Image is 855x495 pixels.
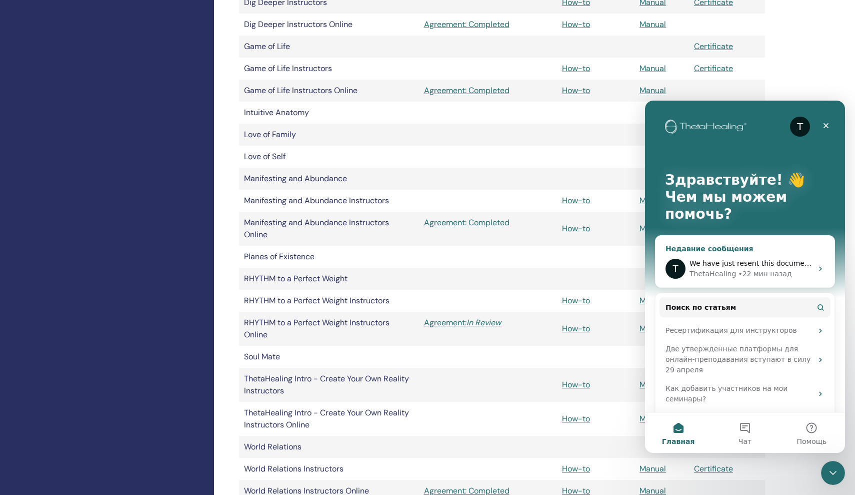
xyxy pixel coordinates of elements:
[239,36,419,58] td: Game of Life
[93,168,146,179] div: • 22 мин назад
[17,337,50,344] span: Главная
[14,221,185,239] div: Ресертификация для инструкторов
[639,323,666,334] a: Manual
[151,337,181,344] span: Помощь
[239,80,419,102] td: Game of Life Instructors Online
[44,159,262,167] span: We have just resent this document. Can you please try again?
[20,202,91,212] span: Поиск по статьям
[424,85,552,97] a: Agreement: Completed
[562,85,590,96] a: How-to
[562,195,590,206] a: How-to
[639,195,666,206] a: Manual
[694,41,733,52] a: Certificate
[639,85,666,96] a: Manual
[639,63,666,74] a: Manual
[239,346,419,368] td: Soul Mate
[93,337,106,344] span: Чат
[239,168,419,190] td: Manifesting and Abundance
[562,463,590,474] a: How-to
[424,317,552,329] a: Agreement:In Review
[562,63,590,74] a: How-to
[14,279,185,308] div: Как добавить участников на мои семинары?
[239,124,419,146] td: Love of Family
[562,223,590,234] a: How-to
[239,312,419,346] td: RHYTHM to a Perfect Weight Instructors Online
[639,19,666,30] a: Manual
[694,463,733,474] a: Certificate
[562,295,590,306] a: How-to
[562,413,590,424] a: How-to
[239,212,419,246] td: Manifesting and Abundance Instructors Online
[424,217,552,229] a: Agreement: Completed
[44,168,91,179] div: ThetaHealing
[20,243,167,275] div: Две утвержденные платформы для онлайн-преподавания вступают в силу 29 апреля
[239,102,419,124] td: Intuitive Anatomy
[424,19,552,31] a: Agreement: Completed
[239,146,419,168] td: Love of Self
[645,101,845,453] iframe: Intercom live chat
[239,14,419,36] td: Dig Deeper Instructors Online
[239,268,419,290] td: RHYTHM to a Perfect Weight
[239,58,419,80] td: Game of Life Instructors
[66,312,133,352] button: Чат
[639,223,666,234] a: Manual
[14,197,185,217] button: Поиск по статьям
[239,458,419,480] td: World Relations Instructors
[562,19,590,30] a: How-to
[821,461,845,485] iframe: Intercom live chat
[639,295,666,306] a: Manual
[466,317,501,328] i: In Review
[562,323,590,334] a: How-to
[133,312,200,352] button: Помощь
[239,436,419,458] td: World Relations
[20,283,167,304] div: Как добавить участников на мои семинары?
[239,246,419,268] td: Planes of Existence
[172,16,190,34] div: Закрыть
[20,225,167,235] div: Ресертификация для инструкторов
[639,463,666,474] a: Manual
[239,402,419,436] td: ThetaHealing Intro - Create Your Own Reality Instructors Online
[239,368,419,402] td: ThetaHealing Intro - Create Your Own Reality Instructors
[239,190,419,212] td: Manifesting and Abundance Instructors
[562,379,590,390] a: How-to
[694,63,733,74] a: Certificate
[639,379,666,390] a: Manual
[639,413,666,424] a: Manual
[14,239,185,279] div: Две утвержденные платформы для онлайн-преподавания вступают в силу 29 апреля
[239,290,419,312] td: RHYTHM to a Perfect Weight Instructors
